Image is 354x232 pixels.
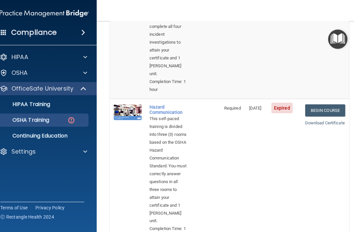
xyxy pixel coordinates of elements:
[328,30,347,49] button: Open Resource Center
[271,103,293,113] span: Expired
[11,28,57,37] h4: Compliance
[35,204,65,211] a: Privacy Policy
[0,204,28,211] a: Terms of Use
[67,116,75,124] img: danger-circle.6113f641.png
[241,196,346,222] iframe: Drift Widget Chat Controller
[149,115,187,225] div: This self-paced training is divided into three (3) rooms based on the OSHA Hazard Communication S...
[249,106,262,111] span: [DATE]
[305,120,345,125] a: Download Certificate
[11,85,73,93] p: OfficeSafe University
[149,104,187,115] a: Hazard Communication
[11,69,28,77] p: OSHA
[305,104,345,116] a: Begin Course
[0,214,54,220] span: Ⓒ Rectangle Health 2024
[11,53,28,61] p: HIPAA
[11,148,36,156] p: Settings
[224,106,241,111] span: Required
[149,78,187,94] div: Completion Time: 1 hour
